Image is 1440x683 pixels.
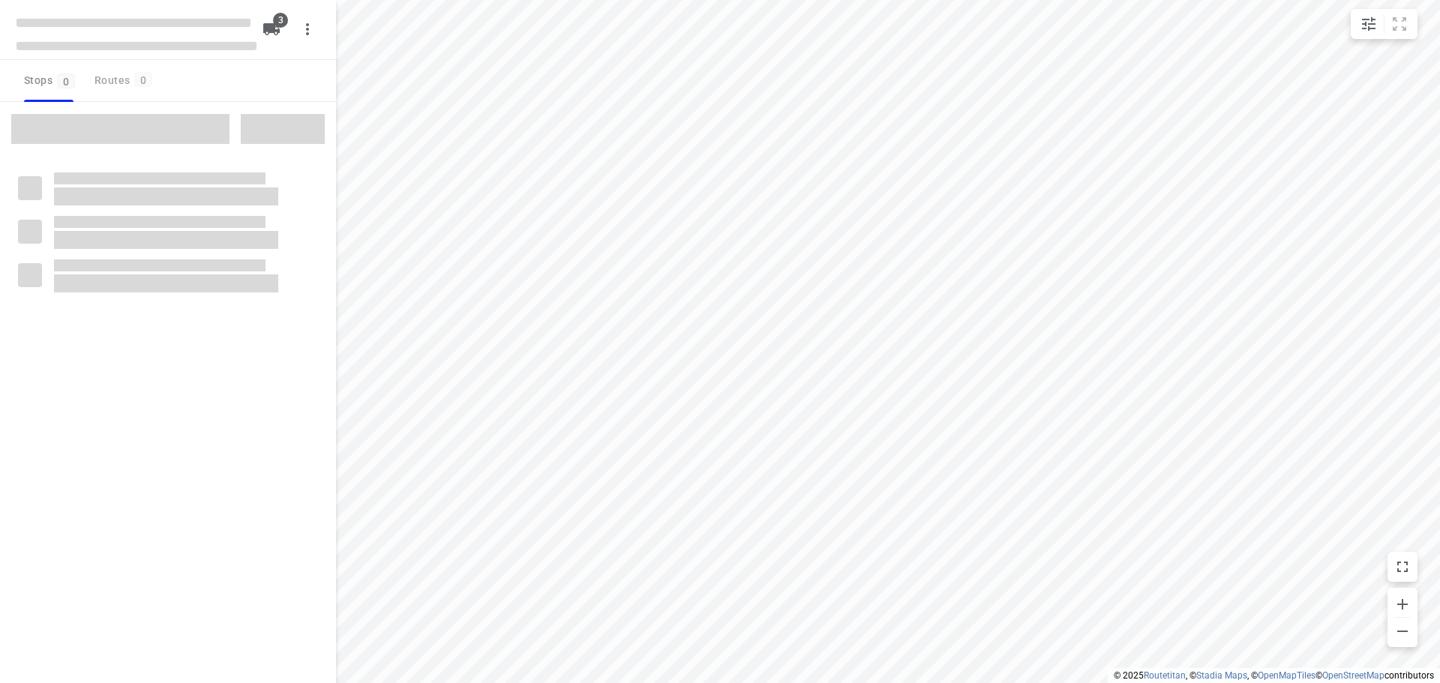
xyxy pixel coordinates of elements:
[1196,670,1247,681] a: Stadia Maps
[1354,9,1384,39] button: Map settings
[1114,670,1434,681] li: © 2025 , © , © © contributors
[1258,670,1315,681] a: OpenMapTiles
[1144,670,1186,681] a: Routetitan
[1322,670,1384,681] a: OpenStreetMap
[1351,9,1417,39] div: small contained button group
